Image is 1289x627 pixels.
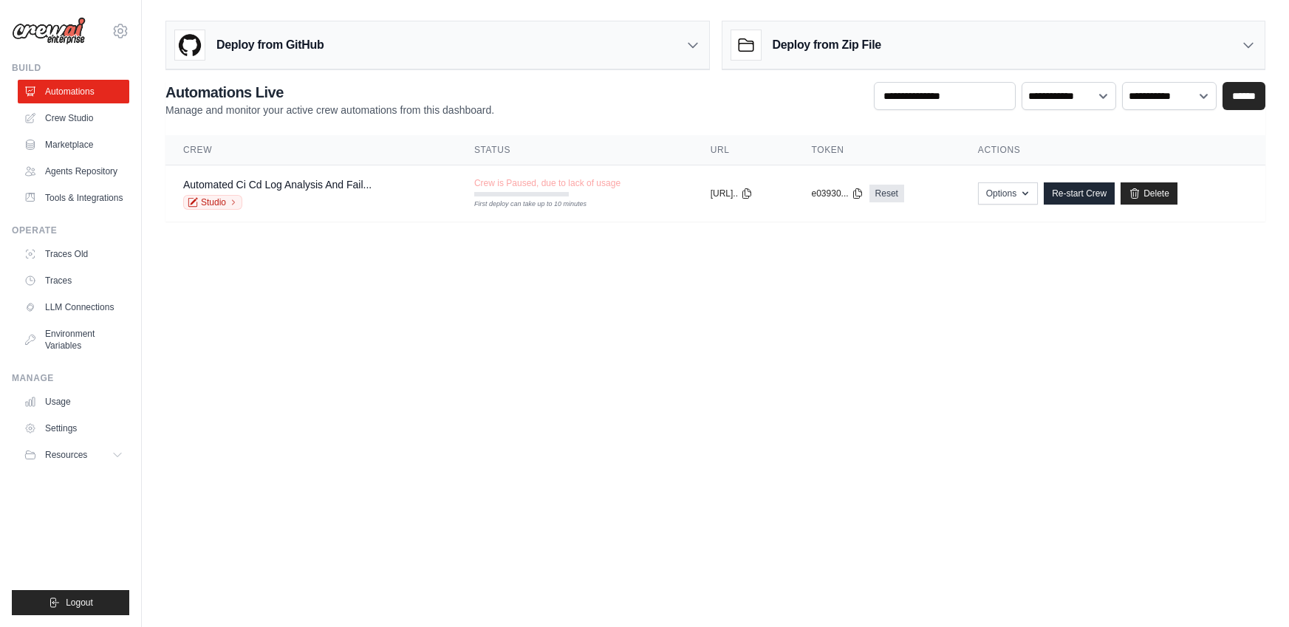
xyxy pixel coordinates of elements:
a: Re-start Crew [1044,182,1115,205]
th: URL [693,135,794,165]
a: LLM Connections [18,295,129,319]
a: Traces Old [18,242,129,266]
p: Manage and monitor your active crew automations from this dashboard. [165,103,494,117]
a: Reset [869,185,904,202]
a: Delete [1121,182,1177,205]
div: First deploy can take up to 10 minutes [474,199,569,210]
div: Manage [12,372,129,384]
button: Options [978,182,1038,205]
a: Tools & Integrations [18,186,129,210]
div: Operate [12,225,129,236]
button: Logout [12,590,129,615]
th: Status [457,135,693,165]
th: Token [794,135,960,165]
h2: Automations Live [165,82,494,103]
a: Usage [18,390,129,414]
a: Environment Variables [18,322,129,357]
a: Traces [18,269,129,292]
button: Resources [18,443,129,467]
img: Logo [12,17,86,45]
th: Crew [165,135,457,165]
a: Automations [18,80,129,103]
button: e03930... [812,188,864,199]
a: Settings [18,417,129,440]
h3: Deploy from Zip File [773,36,881,54]
a: Agents Repository [18,160,129,183]
div: Build [12,62,129,74]
span: Resources [45,449,87,461]
span: Logout [66,597,93,609]
th: Actions [960,135,1265,165]
a: Studio [183,195,242,210]
img: GitHub Logo [175,30,205,60]
h3: Deploy from GitHub [216,36,324,54]
span: Crew is Paused, due to lack of usage [474,177,620,189]
a: Crew Studio [18,106,129,130]
a: Marketplace [18,133,129,157]
a: Automated Ci Cd Log Analysis And Fail... [183,179,372,191]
